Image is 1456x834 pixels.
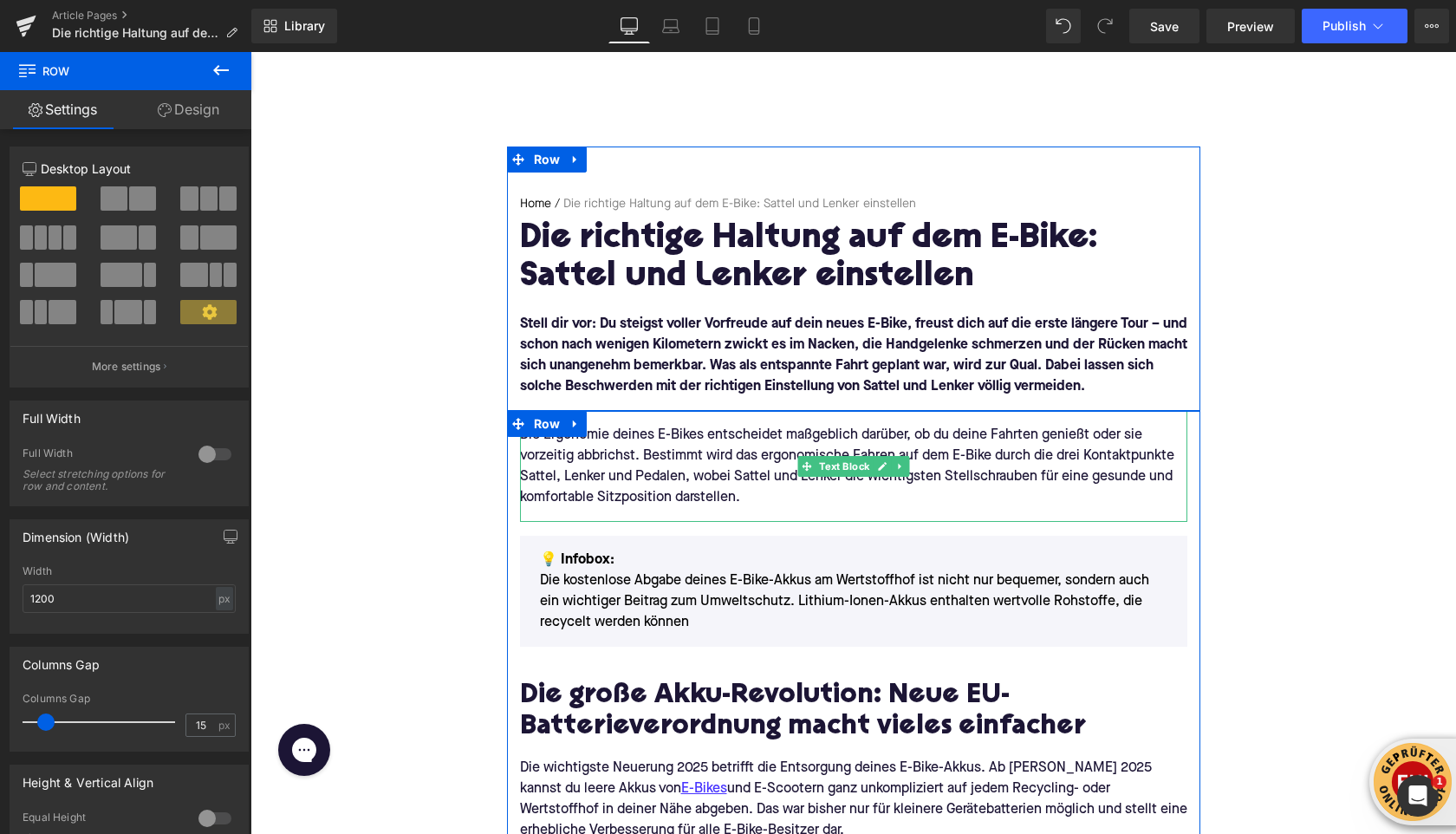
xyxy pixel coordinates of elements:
[270,373,937,456] div: Die Ergonomie deines E-Bikes entscheidet maßgeblich darüber, ob du deine Fahrten genießt oder sie...
[23,401,81,426] div: Full Width
[1150,17,1179,36] span: Save
[270,143,937,169] nav: breadcrumbs
[1206,9,1295,43] a: Preview
[23,766,153,790] div: Height & Vertical Align
[314,94,336,121] a: Expand / Collapse
[23,584,236,613] input: auto
[270,706,937,789] p: Die wichtigste Neuerung 2025 betrifft die Entsorgung deines E-Bike-Akkus. Ab [PERSON_NAME] 2025 k...
[23,565,236,577] div: Width
[23,160,236,178] p: Desktop Layout
[692,9,733,43] a: Tablet
[52,26,218,40] span: Die richtige Haltung auf dem E-Bike: Sattel und Lenker einstellen
[270,143,301,161] a: Home
[608,9,650,43] a: Desktop
[126,90,251,129] a: Design
[23,520,129,544] div: Dimension (Width)
[216,587,233,610] div: px
[1088,9,1122,43] button: Redo
[92,359,161,375] p: More settings
[301,143,313,161] span: /
[23,811,181,829] div: Equal Height
[431,726,477,747] a: E-Bikes
[23,648,100,672] div: Columns Gap
[1302,9,1407,43] button: Publish
[284,18,325,34] span: Library
[270,265,937,342] font: Stell dir vor: Du steigst voller Vorfreude auf dein neues E-Bike, freust dich auf die erste länge...
[1046,9,1081,43] button: Undo
[1433,775,1446,789] span: 1
[565,404,622,425] span: Text Block
[23,446,181,465] div: Full Width
[1397,775,1439,817] iframe: Intercom live chat
[289,498,917,581] p: Die kostenlose Abgabe deines E-Bike-Akkus am Wertstoffhof ist nicht nur bequemer, sondern auch ei...
[640,404,659,425] a: Expand / Collapse
[270,629,937,691] h2: Die große Akku-Revolution: Neue EU-Batterieverordnung macht vieles einfacher
[23,468,179,492] div: Select stretching options for row and content.
[17,52,191,90] span: Row
[1323,19,1366,33] span: Publish
[314,359,336,385] a: Expand / Collapse
[218,720,233,731] span: px
[23,693,236,705] div: Columns Gap
[279,94,315,121] span: Row
[289,501,364,515] font: 💡 Infobox:
[19,666,88,730] iframe: Gorgias live chat messenger
[733,9,775,43] a: Mobile
[270,169,937,244] h1: Die richtige Haltung auf dem E-Bike: Sattel und Lenker einstellen
[1227,17,1274,36] span: Preview
[1414,9,1449,43] button: More
[650,9,692,43] a: Laptop
[52,9,251,23] a: Article Pages
[251,9,337,43] a: New Library
[279,359,315,385] span: Row
[10,346,248,387] button: More settings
